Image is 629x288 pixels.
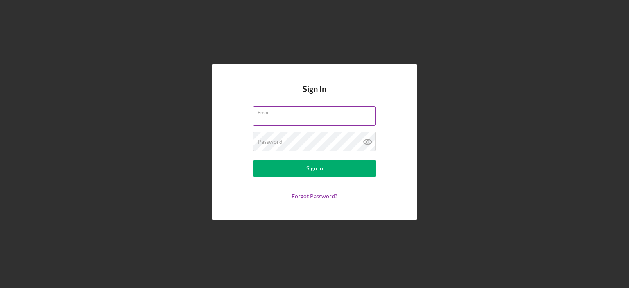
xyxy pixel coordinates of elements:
[292,193,337,200] a: Forgot Password?
[306,160,323,177] div: Sign In
[303,84,326,106] h4: Sign In
[258,138,283,145] label: Password
[253,160,376,177] button: Sign In
[258,107,376,116] label: Email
